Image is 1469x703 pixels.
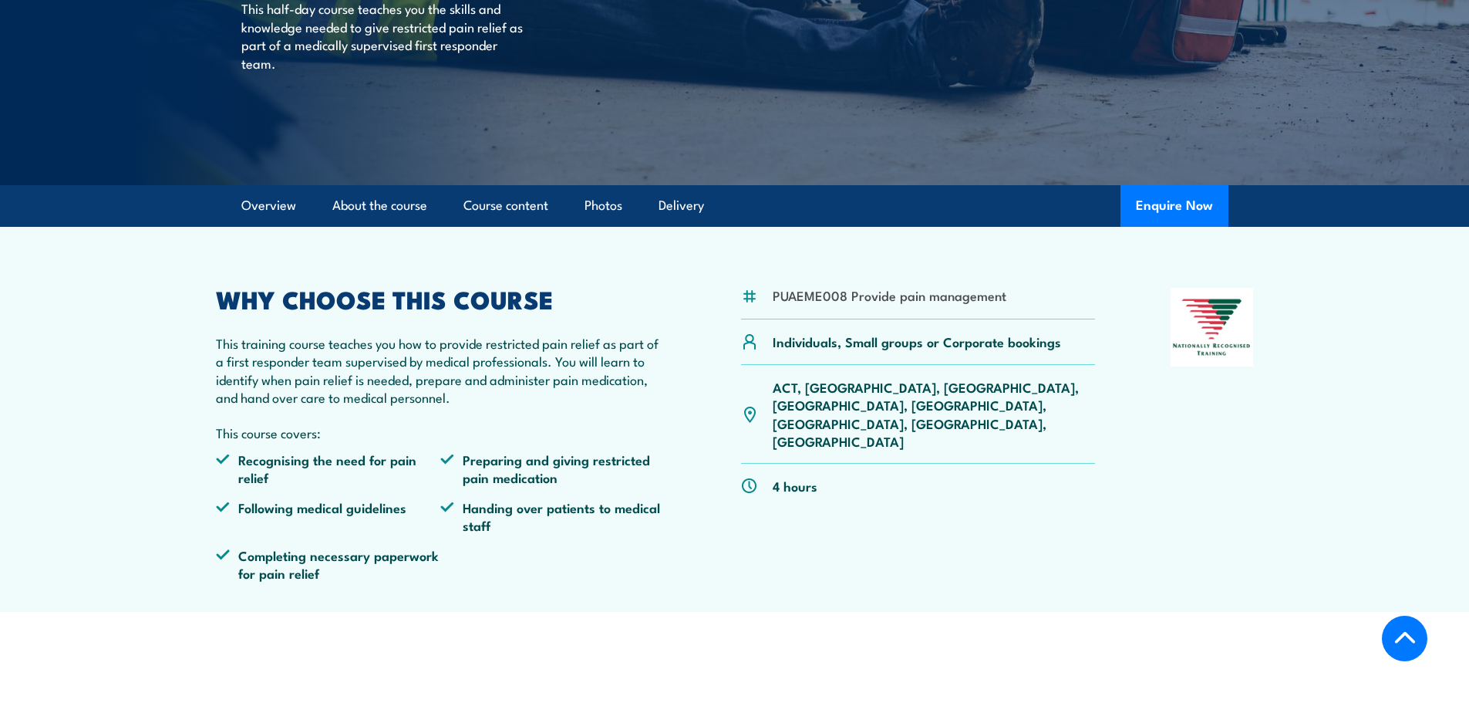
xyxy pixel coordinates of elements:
[440,451,665,487] li: Preparing and giving restricted pain medication
[332,185,427,226] a: About the course
[216,499,441,535] li: Following medical guidelines
[773,378,1096,451] p: ACT, [GEOGRAPHIC_DATA], [GEOGRAPHIC_DATA], [GEOGRAPHIC_DATA], [GEOGRAPHIC_DATA], [GEOGRAPHIC_DATA...
[216,424,666,441] p: This course covers:
[1171,288,1254,367] img: Nationally Recognised Training logo.
[440,499,665,535] li: Handing over patients to medical staff
[216,546,441,583] li: Completing necessary paperwork for pain relief
[216,288,666,309] h2: WHY CHOOSE THIS COURSE
[585,185,622,226] a: Photos
[773,477,817,495] p: 4 hours
[773,333,1061,350] p: Individuals, Small groups or Corporate bookings
[241,185,296,226] a: Overview
[216,451,441,487] li: Recognising the need for pain relief
[216,334,666,407] p: This training course teaches you how to provide restricted pain relief as part of a first respond...
[659,185,704,226] a: Delivery
[1120,185,1228,227] button: Enquire Now
[463,185,548,226] a: Course content
[773,286,1006,304] li: PUAEME008 Provide pain management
